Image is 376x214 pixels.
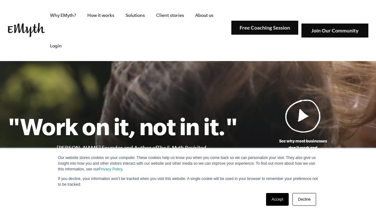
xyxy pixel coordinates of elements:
[45,31,67,61] a: Login
[8,23,45,37] img: EMyth
[58,155,318,172] p: Our website stores cookies on your computer. These cookies help us know you when you come back so...
[301,24,368,38] img: Join Our Community
[99,167,122,171] a: Privacy Policy
[57,143,237,153] li: [PERSON_NAME] Founder and Author of
[231,21,298,35] img: Free Coaching Session
[58,176,318,187] p: If you decline, your information won’t be tracked when you visit this website. A single cookie wi...
[237,138,368,158] p: See why most businesses don't work and what to do about it
[157,145,206,151] i: The E-Myth Revisited
[293,193,316,206] a: Decline
[266,193,289,206] a: Accept
[8,112,237,140] h1: "Work on it, not in it."
[285,99,321,133] img: Play Video
[237,99,368,158] a: See why most businessesdon't work andwhat to do about it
